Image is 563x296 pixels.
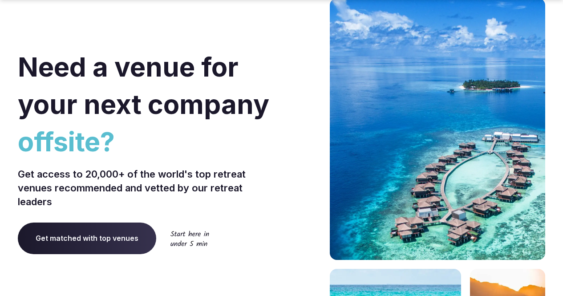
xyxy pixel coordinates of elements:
img: Start here in under 5 min [170,231,209,246]
p: Get access to 20,000+ of the world's top retreat venues recommended and vetted by our retreat lea... [18,167,278,208]
span: offsite? [18,123,278,160]
a: Get matched with top venues [18,223,156,254]
span: Need a venue for your next company [18,51,269,120]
